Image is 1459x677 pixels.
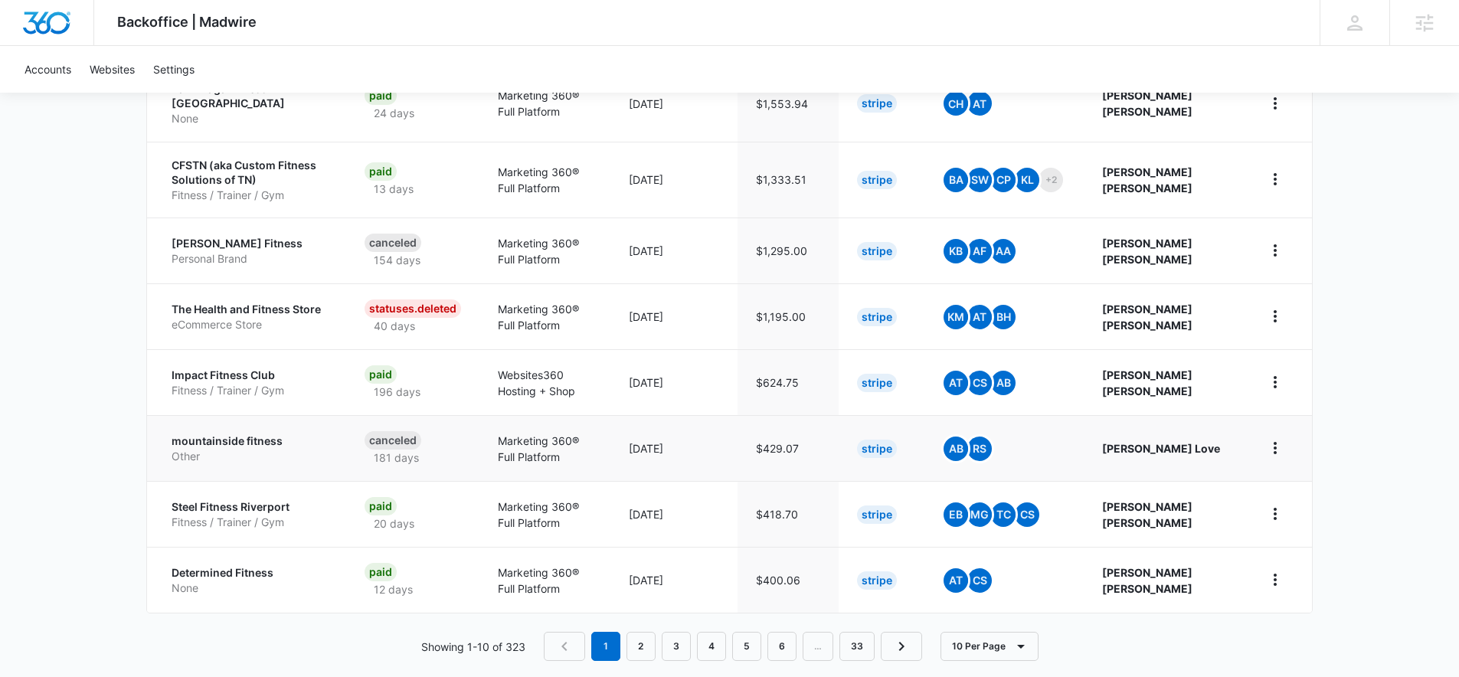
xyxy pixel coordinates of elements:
[767,632,797,661] a: Page 6
[738,65,839,142] td: $1,553.94
[857,571,897,590] div: Stripe
[610,65,738,142] td: [DATE]
[172,499,328,529] a: Steel Fitness RiverportFitness / Trainer / Gym
[610,217,738,283] td: [DATE]
[1102,566,1192,595] strong: [PERSON_NAME] [PERSON_NAME]
[1102,500,1192,529] strong: [PERSON_NAME] [PERSON_NAME]
[991,168,1016,192] span: CP
[857,94,897,113] div: Stripe
[365,515,424,531] p: 20 days
[498,301,593,333] p: Marketing 360® Full Platform
[738,283,839,349] td: $1,195.00
[172,499,328,515] p: Steel Fitness Riverport
[172,383,328,398] p: Fitness / Trainer / Gym
[172,158,328,188] p: CFSTN (aka Custom Fitness Solutions of TN)
[172,111,328,126] p: None
[697,632,726,661] a: Page 4
[1263,167,1287,191] button: home
[498,235,593,267] p: Marketing 360® Full Platform
[1263,436,1287,460] button: home
[172,565,328,595] a: Determined FitnessNone
[365,181,423,197] p: 13 days
[738,142,839,218] td: $1,333.51
[172,81,328,111] p: Karv Maga Fitness [GEOGRAPHIC_DATA]
[1263,370,1287,394] button: home
[857,374,897,392] div: Stripe
[662,632,691,661] a: Page 3
[967,168,992,192] span: SW
[80,46,144,93] a: Websites
[610,349,738,415] td: [DATE]
[172,251,328,267] p: Personal Brand
[967,239,992,263] span: AF
[738,217,839,283] td: $1,295.00
[857,242,897,260] div: Stripe
[738,415,839,481] td: $429.07
[732,632,761,661] a: Page 5
[881,632,922,661] a: Next Page
[626,632,656,661] a: Page 2
[944,568,968,593] span: At
[365,162,397,181] div: Paid
[944,305,968,329] span: KM
[15,46,80,93] a: Accounts
[544,632,922,661] nav: Pagination
[1039,168,1063,192] span: +2
[365,105,424,121] p: 24 days
[967,568,992,593] span: CS
[172,317,328,332] p: eCommerce Store
[172,433,328,463] a: mountainside fitnessOther
[1102,442,1220,455] strong: [PERSON_NAME] Love
[365,299,461,318] div: statuses.Deleted
[172,581,328,596] p: None
[498,433,593,465] p: Marketing 360® Full Platform
[944,502,968,527] span: EB
[365,87,397,105] div: Paid
[940,632,1039,661] button: 10 Per Page
[172,158,328,203] a: CFSTN (aka Custom Fitness Solutions of TN)Fitness / Trainer / Gym
[944,371,968,395] span: AT
[610,415,738,481] td: [DATE]
[172,449,328,464] p: Other
[172,433,328,449] p: mountainside fitness
[857,171,897,189] div: Stripe
[944,91,968,116] span: CH
[172,236,328,266] a: [PERSON_NAME] FitnessPersonal Brand
[991,239,1016,263] span: AA
[1015,168,1039,192] span: KL
[857,308,897,326] div: Stripe
[1102,368,1192,397] strong: [PERSON_NAME] [PERSON_NAME]
[738,547,839,613] td: $400.06
[172,368,328,383] p: Impact Fitness Club
[421,639,525,655] p: Showing 1-10 of 323
[172,565,328,581] p: Determined Fitness
[967,437,992,461] span: RS
[172,368,328,397] a: Impact Fitness ClubFitness / Trainer / Gym
[1102,165,1192,195] strong: [PERSON_NAME] [PERSON_NAME]
[144,46,204,93] a: Settings
[967,502,992,527] span: MG
[1263,91,1287,116] button: home
[591,632,620,661] em: 1
[117,14,257,30] span: Backoffice | Madwire
[610,547,738,613] td: [DATE]
[991,305,1016,329] span: BH
[610,142,738,218] td: [DATE]
[1263,304,1287,329] button: home
[172,81,328,126] a: Karv Maga Fitness [GEOGRAPHIC_DATA]None
[991,502,1016,527] span: TC
[967,371,992,395] span: CS
[738,349,839,415] td: $624.75
[967,305,992,329] span: AT
[365,234,421,252] div: Canceled
[365,563,397,581] div: Paid
[1263,502,1287,526] button: home
[365,450,428,466] p: 181 days
[857,440,897,458] div: Stripe
[172,188,328,203] p: Fitness / Trainer / Gym
[1102,237,1192,266] strong: [PERSON_NAME] [PERSON_NAME]
[365,252,430,268] p: 154 days
[365,318,424,334] p: 40 days
[498,87,593,119] p: Marketing 360® Full Platform
[365,497,397,515] div: Paid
